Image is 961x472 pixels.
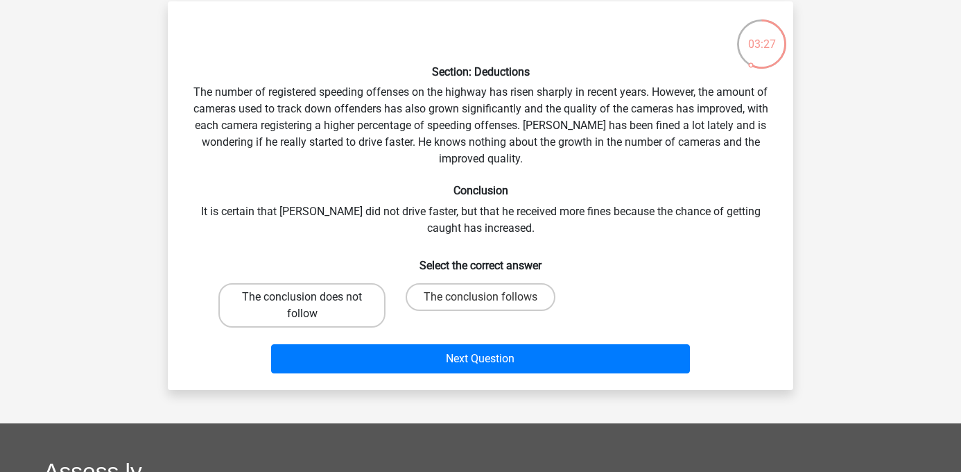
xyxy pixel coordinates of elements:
button: Next Question [271,344,691,373]
h6: Select the correct answer [190,248,771,272]
h6: Conclusion [190,184,771,197]
label: The conclusion follows [406,283,555,311]
label: The conclusion does not follow [218,283,386,328]
div: 03:27 [736,18,788,53]
div: The number of registered speeding offenses on the highway has risen sharply in recent years. Howe... [173,12,788,379]
h6: Section: Deductions [190,65,771,78]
